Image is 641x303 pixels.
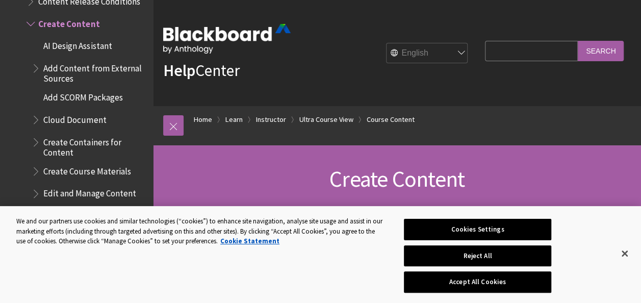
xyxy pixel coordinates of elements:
input: Search [578,41,624,61]
button: Cookies Settings [404,219,551,240]
a: Course Content [367,113,415,126]
a: Instructor [256,113,286,126]
span: AI Design Assistant [43,38,112,52]
span: Add SCORM Packages [43,89,122,103]
span: Add Content from External Sources [43,60,146,84]
span: Cloud Document [43,111,106,125]
a: HelpCenter [163,60,240,81]
span: Create Content [38,15,99,29]
span: Create Course Materials [43,163,131,176]
button: Reject All [404,245,551,267]
a: Home [194,113,212,126]
div: We and our partners use cookies and similar technologies (“cookies”) to enhance site navigation, ... [16,216,384,246]
a: More information about your privacy, opens in a new tab [220,237,279,245]
select: Site Language Selector [387,43,468,64]
span: Create Content [329,165,465,193]
a: Learn [225,113,243,126]
img: Blackboard by Anthology [163,24,291,54]
button: Accept All Cookies [404,271,551,293]
a: Ultra Course View [299,113,353,126]
button: Close [613,242,636,265]
strong: Help [163,60,195,81]
span: Create Containers for Content [43,134,146,158]
span: Edit and Manage Content [43,185,136,199]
